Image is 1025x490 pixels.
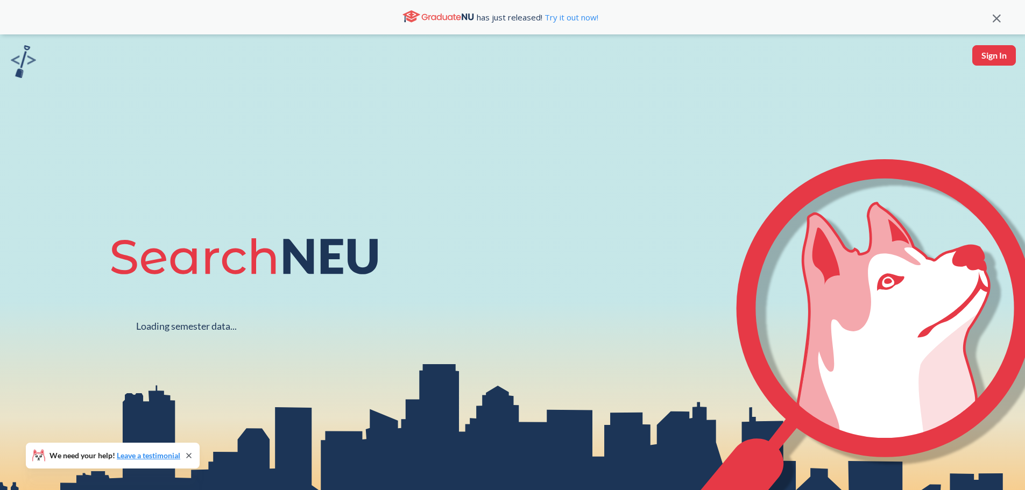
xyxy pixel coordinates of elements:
[477,11,598,23] span: has just released!
[542,12,598,23] a: Try it out now!
[11,45,36,81] a: sandbox logo
[11,45,36,78] img: sandbox logo
[50,452,180,459] span: We need your help!
[117,451,180,460] a: Leave a testimonial
[972,45,1016,66] button: Sign In
[136,320,237,332] div: Loading semester data...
